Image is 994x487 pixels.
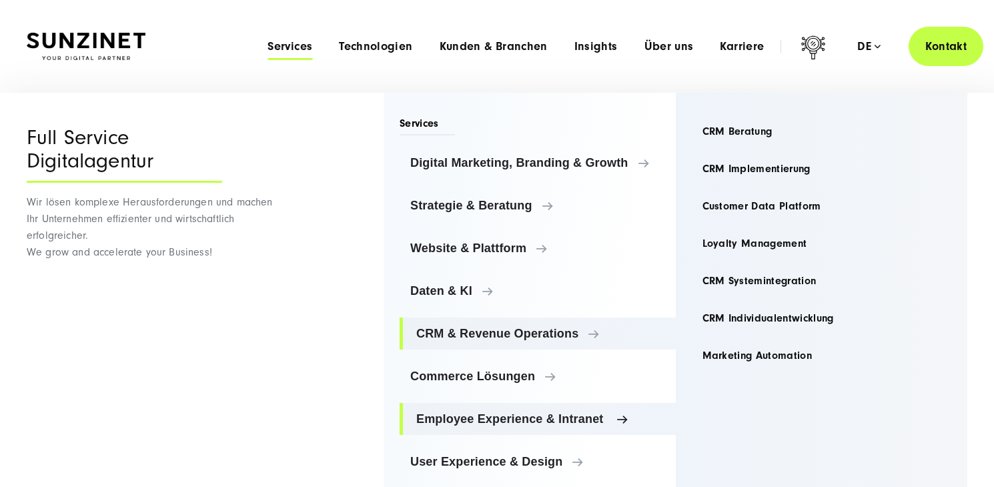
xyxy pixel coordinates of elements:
[400,446,676,478] a: User Experience & Design
[410,284,665,298] span: Daten & KI
[909,27,983,66] a: Kontakt
[692,153,952,185] a: CRM Implementierung
[27,33,145,61] img: SUNZINET Full Service Digital Agentur
[857,40,881,53] div: de
[692,302,952,334] a: CRM Individualentwicklung
[410,370,665,383] span: Commerce Lösungen
[268,40,312,53] a: Services
[400,189,676,221] a: Strategie & Beratung
[410,455,665,468] span: User Experience & Design
[339,40,412,53] a: Technologien
[400,403,676,435] a: Employee Experience & Intranet
[692,340,952,372] a: Marketing Automation
[27,126,222,183] div: Full Service Digitalagentur
[720,40,764,53] a: Karriere
[644,40,694,53] a: Über uns
[574,40,618,53] a: Insights
[27,196,273,258] span: Wir lösen komplexe Herausforderungen und machen Ihr Unternehmen effizienter und wirtschaftlich er...
[440,40,548,53] a: Kunden & Branchen
[400,147,676,179] a: Digital Marketing, Branding & Growth
[400,116,455,135] span: Services
[692,190,952,222] a: Customer Data Platform
[692,115,952,147] a: CRM Beratung
[400,232,676,264] a: Website & Plattform
[692,227,952,260] a: Loyalty Management
[416,327,665,340] span: CRM & Revenue Operations
[410,156,665,169] span: Digital Marketing, Branding & Growth
[400,318,676,350] a: CRM & Revenue Operations
[400,275,676,307] a: Daten & KI
[410,241,665,255] span: Website & Plattform
[400,360,676,392] a: Commerce Lösungen
[410,199,665,212] span: Strategie & Beratung
[416,412,665,426] span: Employee Experience & Intranet
[692,265,952,297] a: CRM Systemintegration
